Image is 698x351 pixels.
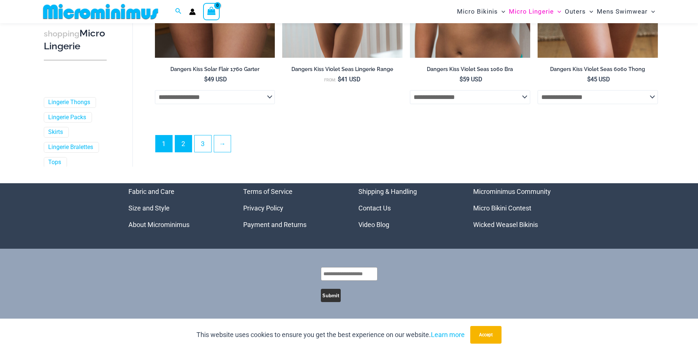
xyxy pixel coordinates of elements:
span: $ [587,76,591,83]
bdi: 49 USD [204,76,227,83]
a: Size and Style [128,204,170,212]
h2: Dangers Kiss Violet Seas 1060 Bra [410,66,530,73]
a: Dangers Kiss Solar Flair 1760 Garter [155,66,275,75]
a: Page 3 [195,135,211,152]
span: $ [460,76,463,83]
a: Lingerie Packs [48,114,86,121]
a: Mens SwimwearMenu ToggleMenu Toggle [595,2,657,21]
span: shopping [44,29,79,38]
nav: Product Pagination [155,135,658,156]
h2: Dangers Kiss Violet Seas Lingerie Range [282,66,403,73]
a: Terms of Service [243,188,293,195]
span: Menu Toggle [554,2,561,21]
span: Menu Toggle [648,2,655,21]
h2: Dangers Kiss Solar Flair 1760 Garter [155,66,275,73]
button: Submit [321,289,341,302]
span: Menu Toggle [586,2,593,21]
a: Dangers Kiss Violet Seas 1060 Bra [410,66,530,75]
a: Privacy Policy [243,204,283,212]
a: Microminimus Community [473,188,551,195]
a: Video Blog [358,221,389,228]
a: Account icon link [189,8,196,15]
a: Fabric and Care [128,188,174,195]
a: Shipping & Handling [358,188,417,195]
a: About Microminimus [128,221,189,228]
nav: Menu [243,183,340,233]
a: Dangers Kiss Violet Seas 6060 Thong [538,66,658,75]
a: Learn more [431,331,465,338]
nav: Menu [358,183,455,233]
span: Page 1 [156,135,172,152]
a: Micro BikinisMenu ToggleMenu Toggle [455,2,507,21]
a: Micro Bikini Contest [473,204,531,212]
span: From: [324,78,336,82]
a: → [214,135,231,152]
h2: Dangers Kiss Violet Seas 6060 Thong [538,66,658,73]
aside: Footer Widget 4 [473,183,570,233]
a: Contact Us [358,204,391,212]
a: Page 2 [175,135,192,152]
span: Mens Swimwear [597,2,648,21]
bdi: 41 USD [338,76,361,83]
a: Wicked Weasel Bikinis [473,221,538,228]
a: Dangers Kiss Violet Seas Lingerie Range [282,66,403,75]
a: Micro LingerieMenu ToggleMenu Toggle [507,2,563,21]
aside: Footer Widget 1 [128,183,225,233]
nav: Menu [473,183,570,233]
button: Accept [470,326,502,344]
a: Search icon link [175,7,182,16]
a: Skirts [48,128,63,136]
a: Lingerie Thongs [48,99,90,106]
p: This website uses cookies to ensure you get the best experience on our website. [196,329,465,340]
span: $ [338,76,341,83]
span: Menu Toggle [498,2,505,21]
span: Micro Bikinis [457,2,498,21]
bdi: 59 USD [460,76,482,83]
img: MM SHOP LOGO FLAT [40,3,161,20]
a: View Shopping Cart, empty [203,3,220,20]
a: Tops [48,159,61,166]
nav: Menu [128,183,225,233]
span: Outers [565,2,586,21]
a: Payment and Returns [243,221,307,228]
aside: Footer Widget 2 [243,183,340,233]
aside: Footer Widget 3 [358,183,455,233]
a: OutersMenu ToggleMenu Toggle [563,2,595,21]
span: $ [204,76,208,83]
nav: Site Navigation [454,1,658,22]
a: Lingerie Bralettes [48,143,93,151]
h3: Micro Lingerie [44,27,107,53]
bdi: 45 USD [587,76,610,83]
span: Micro Lingerie [509,2,554,21]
